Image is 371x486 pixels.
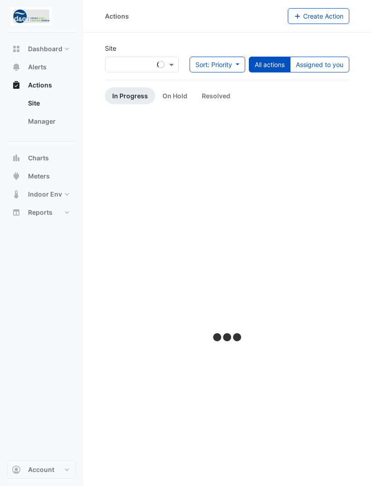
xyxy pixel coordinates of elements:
[12,81,21,90] app-icon: Actions
[12,172,21,181] app-icon: Meters
[7,185,76,203] button: Indoor Env
[28,81,52,90] span: Actions
[28,208,52,217] span: Reports
[7,203,76,221] button: Reports
[7,167,76,185] button: Meters
[195,61,232,68] span: Sort: Priority
[12,208,21,217] app-icon: Reports
[28,154,49,163] span: Charts
[12,44,21,53] app-icon: Dashboard
[303,12,343,20] span: Create Action
[11,7,52,25] img: Company Logo
[7,76,76,94] button: Actions
[155,87,195,104] a: On Hold
[7,461,76,479] button: Account
[7,40,76,58] button: Dashboard
[28,190,62,199] span: Indoor Env
[7,58,76,76] button: Alerts
[28,63,47,72] span: Alerts
[28,465,54,474] span: Account
[7,94,76,134] div: Actions
[249,57,290,72] button: All actions
[190,57,245,72] button: Sort: Priority
[21,112,76,130] a: Manager
[28,172,50,181] span: Meters
[12,190,21,199] app-icon: Indoor Env
[12,154,21,163] app-icon: Charts
[105,87,155,104] a: In Progress
[195,87,238,104] a: Resolved
[12,63,21,72] app-icon: Alerts
[288,8,350,24] button: Create Action
[28,44,62,53] span: Dashboard
[105,43,116,53] label: Site
[105,11,129,21] div: Actions
[7,149,76,167] button: Charts
[290,57,349,72] button: Assigned to you
[21,94,76,112] a: Site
